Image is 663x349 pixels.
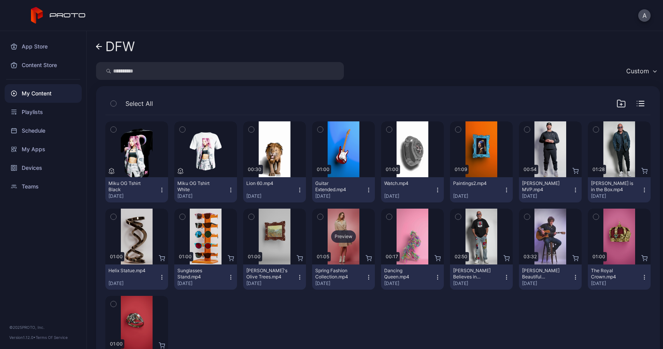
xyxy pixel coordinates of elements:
div: Albert Pujols MVP.mp4 [522,180,565,193]
button: Sunglasses Stand.mp4[DATE] [174,264,237,290]
div: [DATE] [384,193,435,199]
button: Miku OG Tshirt Black[DATE] [105,177,168,202]
button: Watch.mp4[DATE] [381,177,444,202]
div: [DATE] [246,193,297,199]
div: Van Gogh's Olive Trees.mp4 [246,268,289,280]
button: Spring Fashion Collection.mp4[DATE] [312,264,375,290]
div: [DATE] [453,280,503,287]
a: Schedule [5,121,82,140]
button: [PERSON_NAME]'s Olive Trees.mp4[DATE] [243,264,306,290]
div: [DATE] [522,193,572,199]
div: Guitar Extended.mp4 [315,180,358,193]
a: Teams [5,177,82,196]
a: My Content [5,84,82,103]
span: Select All [125,99,153,108]
div: [DATE] [177,280,228,287]
a: DFW [96,37,135,56]
div: Lion 60.mp4 [246,180,289,187]
div: [DATE] [522,280,572,287]
button: Lion 60.mp4[DATE] [243,177,306,202]
button: [PERSON_NAME] is in the Box.mp4[DATE] [588,177,651,202]
button: Custom [622,62,660,80]
button: The Royal Crown.mp4[DATE] [588,264,651,290]
div: Helix Statue.mp4 [108,268,151,274]
a: Playlists [5,103,82,121]
div: The Royal Crown.mp4 [591,268,634,280]
div: Howie Mandel Believes in Proto.mp4 [453,268,496,280]
div: Preview [331,230,356,243]
div: [DATE] [108,280,159,287]
div: Watch.mp4 [384,180,427,187]
button: Dancing Queen.mp4[DATE] [381,264,444,290]
button: [PERSON_NAME] Believes in Proto.mp4[DATE] [450,264,513,290]
div: [DATE] [453,193,503,199]
div: Dancing Queen.mp4 [384,268,427,280]
button: Paintings2.mp4[DATE] [450,177,513,202]
div: [DATE] [591,280,641,287]
div: [DATE] [246,280,297,287]
a: App Store [5,37,82,56]
div: Howie Mandel is in the Box.mp4 [591,180,634,193]
div: [DATE] [315,280,366,287]
div: [DATE] [315,193,366,199]
div: Paintings2.mp4 [453,180,496,187]
div: [DATE] [384,280,435,287]
button: Guitar Extended.mp4[DATE] [312,177,375,202]
button: Miku OG Tshirt White[DATE] [174,177,237,202]
button: A [638,9,651,22]
div: [DATE] [177,193,228,199]
button: [PERSON_NAME] MVP.mp4[DATE] [519,177,582,202]
div: [DATE] [108,193,159,199]
div: Miku OG Tshirt White [177,180,220,193]
div: Spring Fashion Collection.mp4 [315,268,358,280]
a: My Apps [5,140,82,159]
a: Devices [5,159,82,177]
div: Billy Morrison's Beautiful Disaster.mp4 [522,268,565,280]
a: Terms Of Service [36,335,68,340]
div: Custom [626,67,649,75]
div: Miku OG Tshirt Black [108,180,151,193]
a: Content Store [5,56,82,74]
button: Helix Statue.mp4[DATE] [105,264,168,290]
div: © 2025 PROTO, Inc. [9,324,77,330]
button: [PERSON_NAME] Beautiful Disaster.mp4[DATE] [519,264,582,290]
span: Version 1.12.0 • [9,335,36,340]
div: DFW [105,39,135,54]
div: [DATE] [591,193,641,199]
div: Sunglasses Stand.mp4 [177,268,220,280]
